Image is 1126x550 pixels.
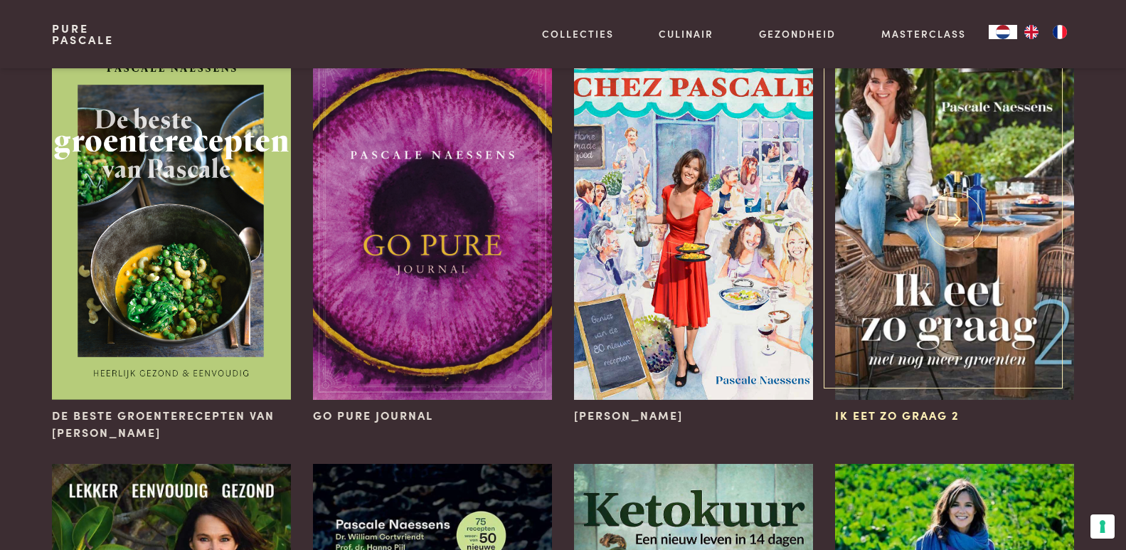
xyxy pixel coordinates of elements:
[574,42,812,424] a: Chez Pascale [PERSON_NAME]
[881,26,966,41] a: Masterclass
[542,26,614,41] a: Collecties
[313,407,433,424] span: Go Pure Journal
[574,42,812,400] img: Chez Pascale
[835,407,960,424] span: Ik eet zo graag 2
[835,42,1073,400] img: Ik eet zo graag 2
[989,25,1017,39] a: NL
[835,42,1073,424] a: Ik eet zo graag 2 Ik eet zo graag 2
[52,42,290,441] a: De beste groenterecepten van Pascale De beste groenterecepten van [PERSON_NAME]
[1017,25,1074,39] ul: Language list
[52,407,290,441] span: De beste groenterecepten van [PERSON_NAME]
[659,26,713,41] a: Culinair
[1017,25,1046,39] a: EN
[759,26,836,41] a: Gezondheid
[574,407,683,424] span: [PERSON_NAME]
[1046,25,1074,39] a: FR
[313,42,551,424] a: Go Pure Journal Go Pure Journal
[989,25,1074,39] aside: Language selected: Nederlands
[989,25,1017,39] div: Language
[1090,514,1115,539] button: Uw voorkeuren voor toestemming voor trackingtechnologieën
[313,42,551,400] img: Go Pure Journal
[52,23,114,46] a: PurePascale
[52,42,290,400] img: De beste groenterecepten van Pascale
